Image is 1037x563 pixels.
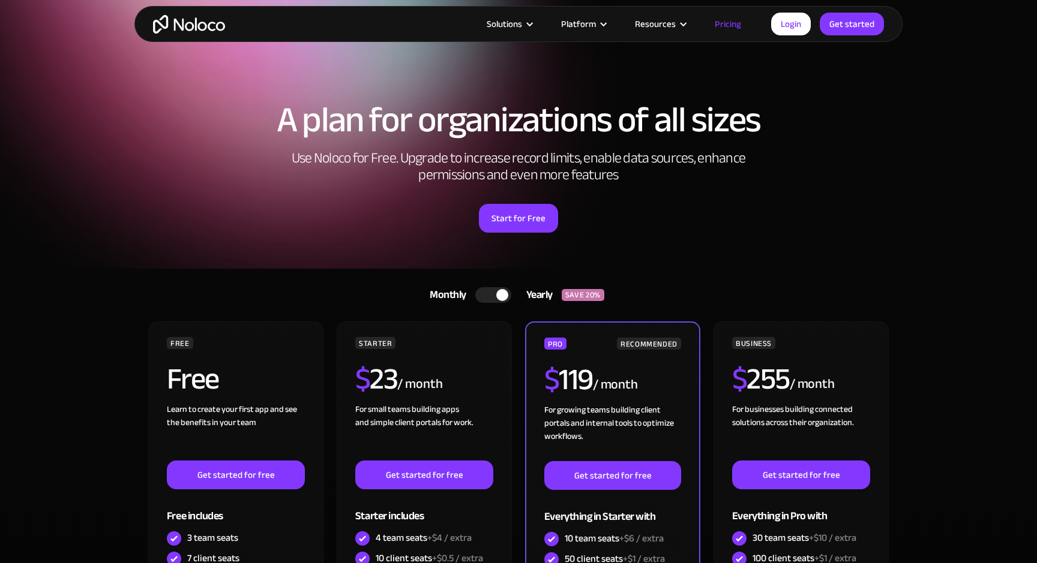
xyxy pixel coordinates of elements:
div: Platform [561,16,596,32]
span: $ [732,351,747,407]
div: PRO [544,338,567,350]
a: Get started for free [544,461,681,490]
div: Learn to create your first app and see the benefits in your team ‍ [167,403,305,460]
a: Start for Free [479,204,558,233]
div: Monthly [415,286,475,304]
span: $ [355,351,370,407]
h2: 119 [544,365,593,395]
span: +$10 / extra [809,529,856,547]
div: 4 team seats [376,531,472,544]
div: Resources [620,16,700,32]
div: Yearly [511,286,562,304]
h2: 23 [355,364,398,394]
div: BUSINESS [732,337,775,349]
div: / month [397,375,442,394]
div: Platform [546,16,620,32]
a: Pricing [700,16,756,32]
div: Resources [635,16,676,32]
div: Free includes [167,489,305,528]
span: +$6 / extra [619,529,664,547]
a: Get started for free [355,460,493,489]
h2: 255 [732,364,790,394]
div: Everything in Starter with [544,490,681,529]
div: 30 team seats [753,531,856,544]
span: $ [544,351,559,408]
a: Get started for free [167,460,305,489]
div: For growing teams building client portals and internal tools to optimize workflows. [544,404,681,461]
a: home [153,15,225,34]
div: 10 team seats [565,532,664,545]
div: Solutions [487,16,522,32]
div: FREE [167,337,193,349]
div: For businesses building connected solutions across their organization. ‍ [732,403,870,460]
div: RECOMMENDED [617,338,681,350]
div: For small teams building apps and simple client portals for work. ‍ [355,403,493,460]
span: +$4 / extra [427,529,472,547]
div: Starter includes [355,489,493,528]
a: Get started for free [732,460,870,489]
a: Login [771,13,811,35]
h2: Use Noloco for Free. Upgrade to increase record limits, enable data sources, enhance permissions ... [278,150,759,183]
div: SAVE 20% [562,289,604,301]
div: Solutions [472,16,546,32]
a: Get started [820,13,884,35]
div: Everything in Pro with [732,489,870,528]
div: 3 team seats [187,531,238,544]
div: / month [593,375,638,395]
h2: Free [167,364,219,394]
div: / month [790,375,835,394]
div: STARTER [355,337,395,349]
h1: A plan for organizations of all sizes [146,102,891,138]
